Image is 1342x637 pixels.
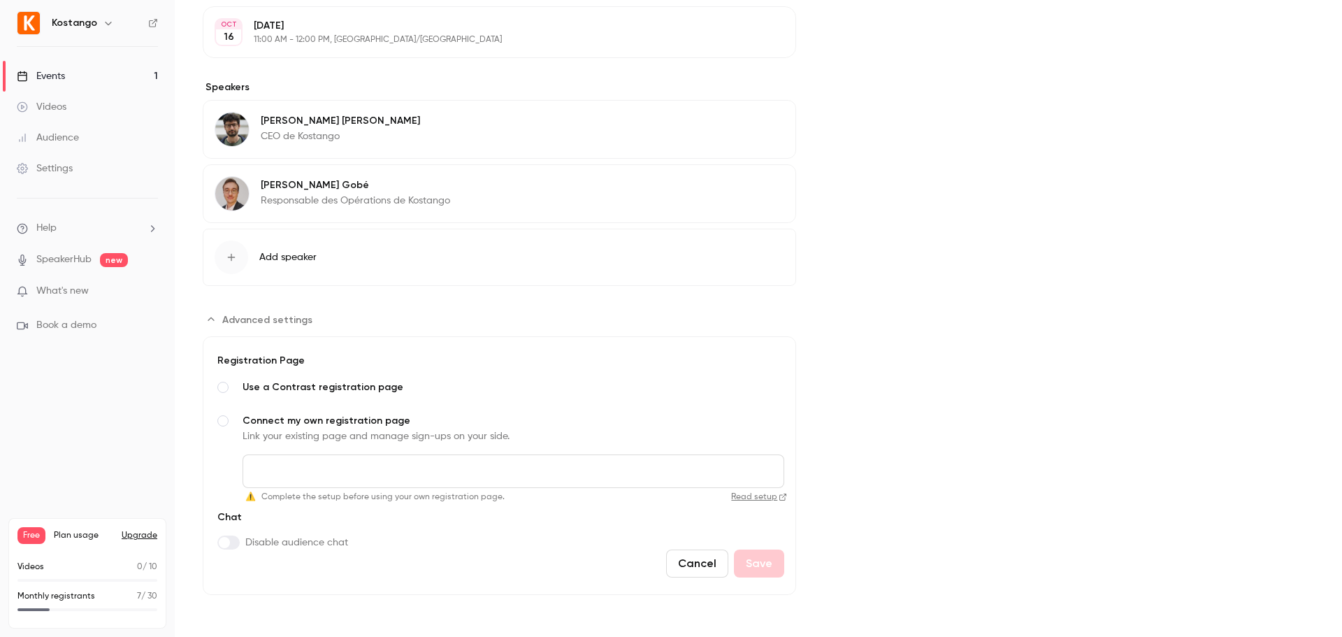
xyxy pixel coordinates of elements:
p: / 30 [137,590,157,603]
span: Add speaker [259,250,317,264]
span: 7 [137,592,141,601]
p: Responsable des Opérations de Kostango [261,194,450,208]
li: help-dropdown-opener [17,221,158,236]
span: What's new [36,284,89,299]
input: Connect my own registration pageLink your existing page and manage sign-ups on your side.⚠️Comple... [243,455,784,488]
span: Plan usage [54,530,113,541]
div: OCT [216,20,241,29]
div: Chat [215,510,348,536]
p: 16 [224,30,234,44]
span: Use a Contrast registration page [243,380,784,394]
p: [PERSON_NAME] Gobé [261,178,450,192]
span: Disable audience chat [245,536,348,550]
p: CEO de Kostango [261,129,420,143]
span: Complete the setup before using your own registration page. [261,491,505,503]
p: Videos [17,561,44,573]
button: Upgrade [122,530,157,541]
span: Help [36,221,57,236]
button: Cancel [666,550,728,578]
div: Link your existing page and manage sign-ups on your side. [243,429,784,443]
p: Monthly registrants [17,590,95,603]
img: Rémy Gobé [215,177,249,210]
span: Book a demo [36,318,96,333]
p: [DATE] [254,19,722,33]
a: SpeakerHub [36,252,92,267]
img: Kostango [17,12,40,34]
div: Registration Page [215,354,784,368]
p: [PERSON_NAME] [PERSON_NAME] [261,114,420,128]
section: Advanced settings [203,308,796,595]
div: Rémy Gobé[PERSON_NAME] GobéResponsable des Opérations de Kostango [203,164,796,223]
span: Free [17,527,45,544]
div: ⚠️ [245,491,787,503]
button: Add speaker [203,229,796,286]
span: Advanced settings [222,313,312,327]
div: Events [17,69,65,83]
div: Videos [17,100,66,114]
h6: Kostango [52,16,97,30]
img: Alexandre Johann [215,113,249,146]
div: Audience [17,131,79,145]
span: 0 [137,563,143,571]
button: Advanced settings [203,308,321,331]
a: Read setup [510,492,787,503]
span: Connect my own registration page [243,414,784,428]
div: Settings [17,162,73,176]
span: new [100,253,128,267]
p: / 10 [137,561,157,573]
div: Alexandre Johann[PERSON_NAME] [PERSON_NAME]CEO de Kostango [203,100,796,159]
label: Speakers [203,80,796,94]
p: 11:00 AM - 12:00 PM, [GEOGRAPHIC_DATA]/[GEOGRAPHIC_DATA] [254,34,722,45]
